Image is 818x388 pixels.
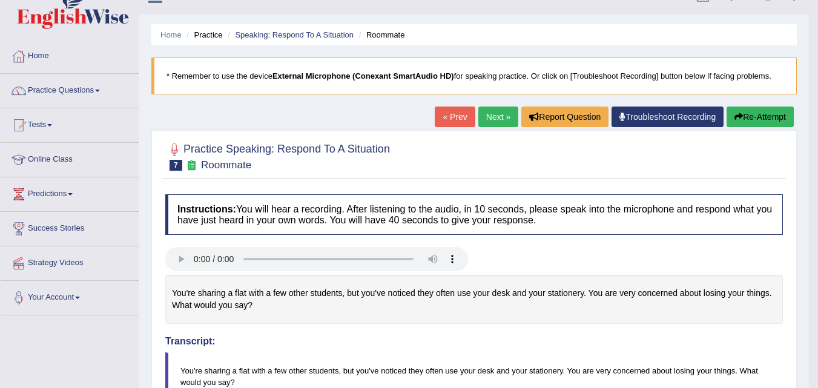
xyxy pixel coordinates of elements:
a: Speaking: Respond To A Situation [235,30,354,39]
a: Success Stories [1,212,139,242]
b: Instructions: [177,204,236,214]
blockquote: * Remember to use the device for speaking practice. Or click on [Troubleshoot Recording] button b... [151,58,797,94]
h4: You will hear a recording. After listening to the audio, in 10 seconds, please speak into the mic... [165,194,783,235]
a: Next » [478,107,518,127]
h2: Practice Speaking: Respond To A Situation [165,140,390,171]
a: Your Account [1,281,139,311]
a: Home [1,39,139,70]
b: External Microphone (Conexant SmartAudio HD) [272,71,454,81]
a: Tests [1,108,139,139]
button: Re-Attempt [727,107,794,127]
a: Troubleshoot Recording [612,107,724,127]
button: Report Question [521,107,609,127]
a: Practice Questions [1,74,139,104]
li: Roommate [356,29,405,41]
div: You're sharing a flat with a few other students, but you've noticed they often use your desk and ... [165,275,783,324]
span: 7 [170,160,182,171]
a: « Prev [435,107,475,127]
small: Exam occurring question [185,160,198,171]
a: Strategy Videos [1,246,139,277]
small: Roommate [201,159,251,171]
a: Online Class [1,143,139,173]
li: Practice [183,29,222,41]
a: Home [160,30,182,39]
a: Predictions [1,177,139,208]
